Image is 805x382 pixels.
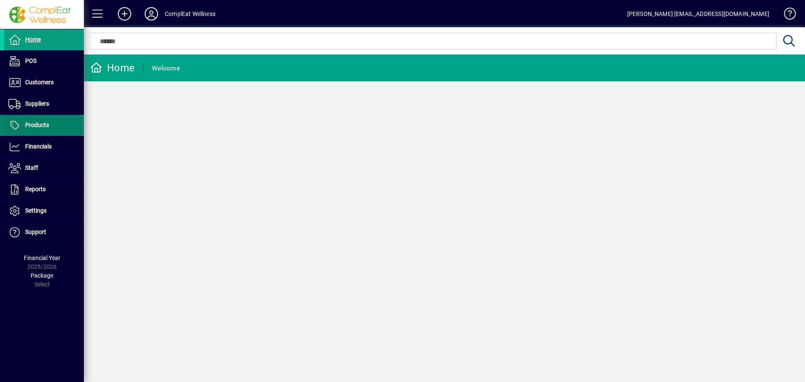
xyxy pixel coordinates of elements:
a: Suppliers [4,94,84,114]
span: Products [25,122,49,128]
div: ComplEat Wellness [165,7,216,21]
a: Customers [4,72,84,93]
span: Customers [25,79,54,86]
a: Settings [4,200,84,221]
span: Settings [25,207,47,214]
a: Financials [4,136,84,157]
a: Products [4,115,84,136]
span: Suppliers [25,100,49,107]
a: POS [4,51,84,72]
div: [PERSON_NAME] [EMAIL_ADDRESS][DOMAIN_NAME] [627,7,769,21]
button: Add [111,6,138,21]
button: Profile [138,6,165,21]
span: Reports [25,186,46,192]
a: Reports [4,179,84,200]
span: Support [25,229,46,235]
div: Home [90,61,135,75]
span: Package [31,272,53,279]
span: Staff [25,164,38,171]
div: Welcome [152,62,180,75]
a: Support [4,222,84,243]
a: Knowledge Base [778,2,795,29]
span: POS [25,57,36,64]
a: Staff [4,158,84,179]
span: Financials [25,143,52,150]
span: Home [25,36,41,43]
span: Financial Year [24,255,60,261]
